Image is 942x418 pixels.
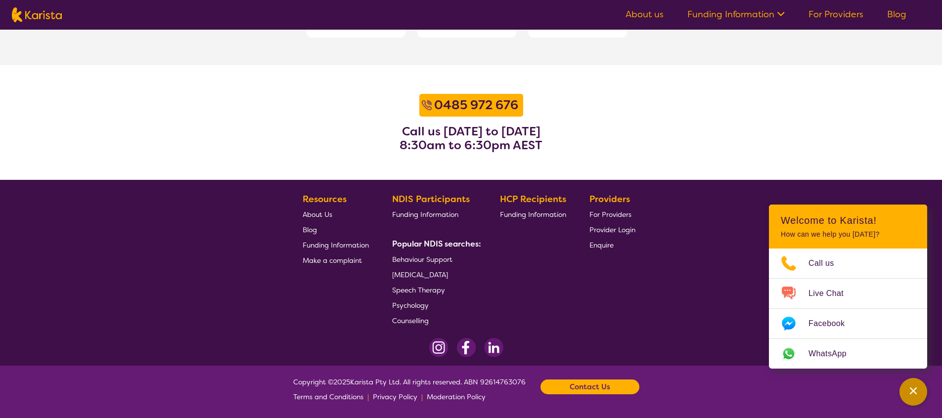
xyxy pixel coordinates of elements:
span: For Providers [589,210,631,219]
p: | [367,389,369,404]
span: Counselling [392,316,429,325]
span: Live Chat [808,286,855,301]
span: Funding Information [303,241,369,250]
a: Funding Information [687,8,785,20]
span: Copyright © 2025 Karista Pty Ltd. All rights reserved. ABN 92614763076 [293,375,526,404]
span: Make a complaint [303,256,362,265]
a: Blog [887,8,906,20]
a: Moderation Policy [427,389,486,404]
span: Enquire [589,241,614,250]
a: Enquire [589,237,635,252]
a: About us [626,8,664,20]
h2: Welcome to Karista! [781,214,915,226]
a: 0485 972 676 [432,96,521,114]
span: Funding Information [392,210,458,219]
span: Moderation Policy [427,392,486,401]
span: Facebook [808,316,856,331]
img: Instagram [429,338,449,357]
a: For Providers [589,207,635,222]
b: Providers [589,193,630,205]
span: Call us [808,256,846,271]
span: Psychology [392,301,429,310]
a: [MEDICAL_DATA] [392,267,477,282]
a: Funding Information [392,207,477,222]
b: HCP Recipients [500,193,566,205]
a: Funding Information [303,237,369,252]
b: 0485 972 676 [434,97,518,113]
div: Channel Menu [769,205,927,369]
span: WhatsApp [808,346,858,361]
a: Behaviour Support [392,251,477,267]
b: Popular NDIS searches: [392,239,481,249]
a: Provider Login [589,222,635,237]
b: NDIS Participants [392,193,470,205]
span: Terms and Conditions [293,392,363,401]
b: Resources [303,193,347,205]
span: About Us [303,210,332,219]
span: Behaviour Support [392,255,452,264]
a: Blog [303,222,369,237]
ul: Choose channel [769,249,927,369]
h3: Call us [DATE] to [DATE] 8:30am to 6:30pm AEST [400,125,542,152]
img: Karista logo [12,7,62,22]
span: Speech Therapy [392,286,445,294]
a: Privacy Policy [373,389,417,404]
a: Web link opens in a new tab. [769,339,927,369]
img: LinkedIn [484,338,503,357]
button: Channel Menu [899,378,927,406]
b: Contact Us [570,379,610,394]
a: Terms and Conditions [293,389,363,404]
p: | [421,389,423,404]
span: Blog [303,225,317,234]
span: Privacy Policy [373,392,417,401]
a: Funding Information [500,207,566,222]
a: About Us [303,207,369,222]
p: How can we help you [DATE]? [781,230,915,239]
span: [MEDICAL_DATA] [392,270,448,279]
img: Call icon [422,100,432,110]
img: Facebook [456,338,476,357]
a: Counselling [392,313,477,328]
span: Provider Login [589,225,635,234]
a: Speech Therapy [392,282,477,297]
a: Make a complaint [303,252,369,268]
a: Psychology [392,297,477,313]
a: For Providers [808,8,863,20]
span: Funding Information [500,210,566,219]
